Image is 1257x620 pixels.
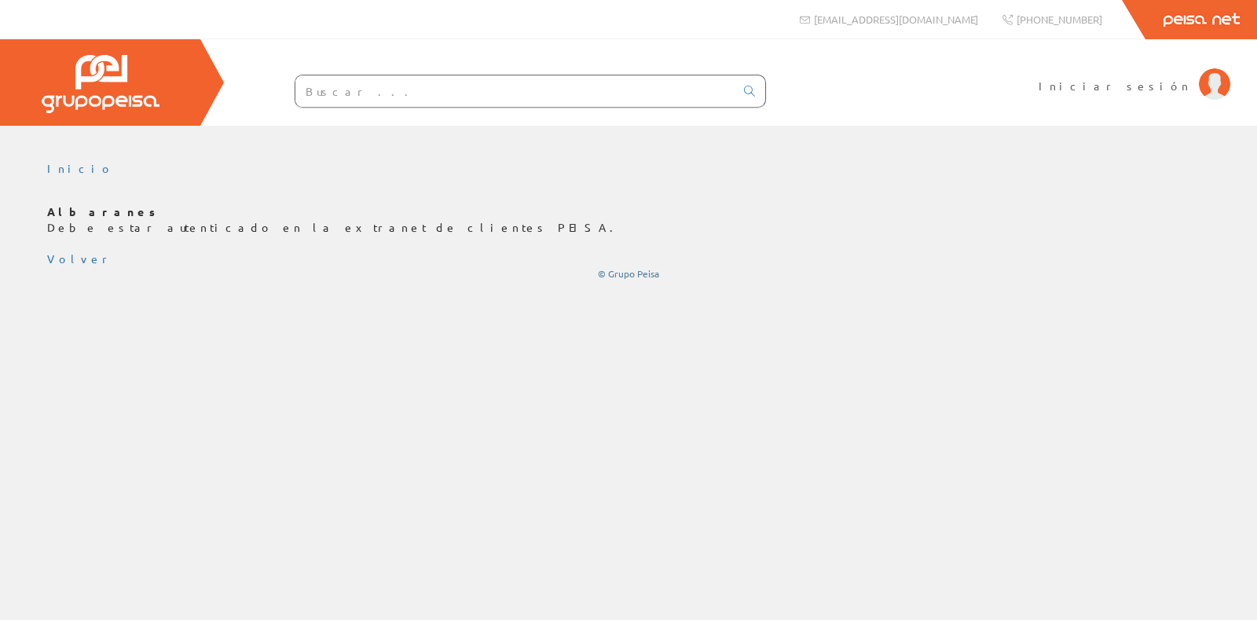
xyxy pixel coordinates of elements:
p: Debe estar autenticado en la extranet de clientes PEISA. [47,204,1210,236]
a: Iniciar sesión [1039,65,1230,80]
div: © Grupo Peisa [47,267,1210,281]
a: Inicio [47,161,114,175]
span: Iniciar sesión [1039,78,1191,94]
img: Grupo Peisa [42,55,159,113]
input: Buscar ... [295,75,735,107]
a: Volver [47,251,113,266]
span: [EMAIL_ADDRESS][DOMAIN_NAME] [814,13,978,26]
b: Albaranes [47,204,161,218]
span: [PHONE_NUMBER] [1017,13,1102,26]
